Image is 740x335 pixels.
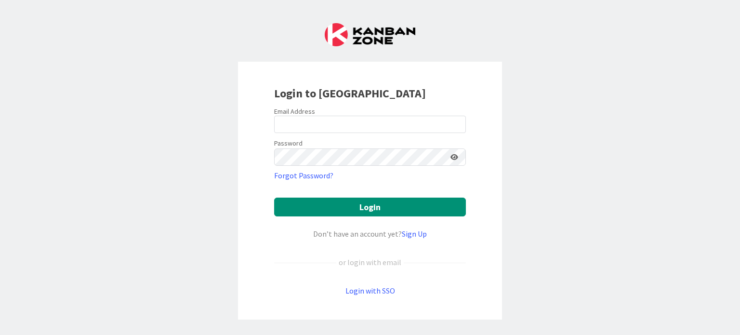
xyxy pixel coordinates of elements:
button: Login [274,198,466,216]
a: Forgot Password? [274,170,333,181]
a: Login with SSO [345,286,395,295]
label: Email Address [274,107,315,116]
img: Kanban Zone [325,23,415,46]
label: Password [274,138,303,148]
a: Sign Up [402,229,427,239]
div: or login with email [336,256,404,268]
b: Login to [GEOGRAPHIC_DATA] [274,86,426,101]
div: Don’t have an account yet? [274,228,466,240]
